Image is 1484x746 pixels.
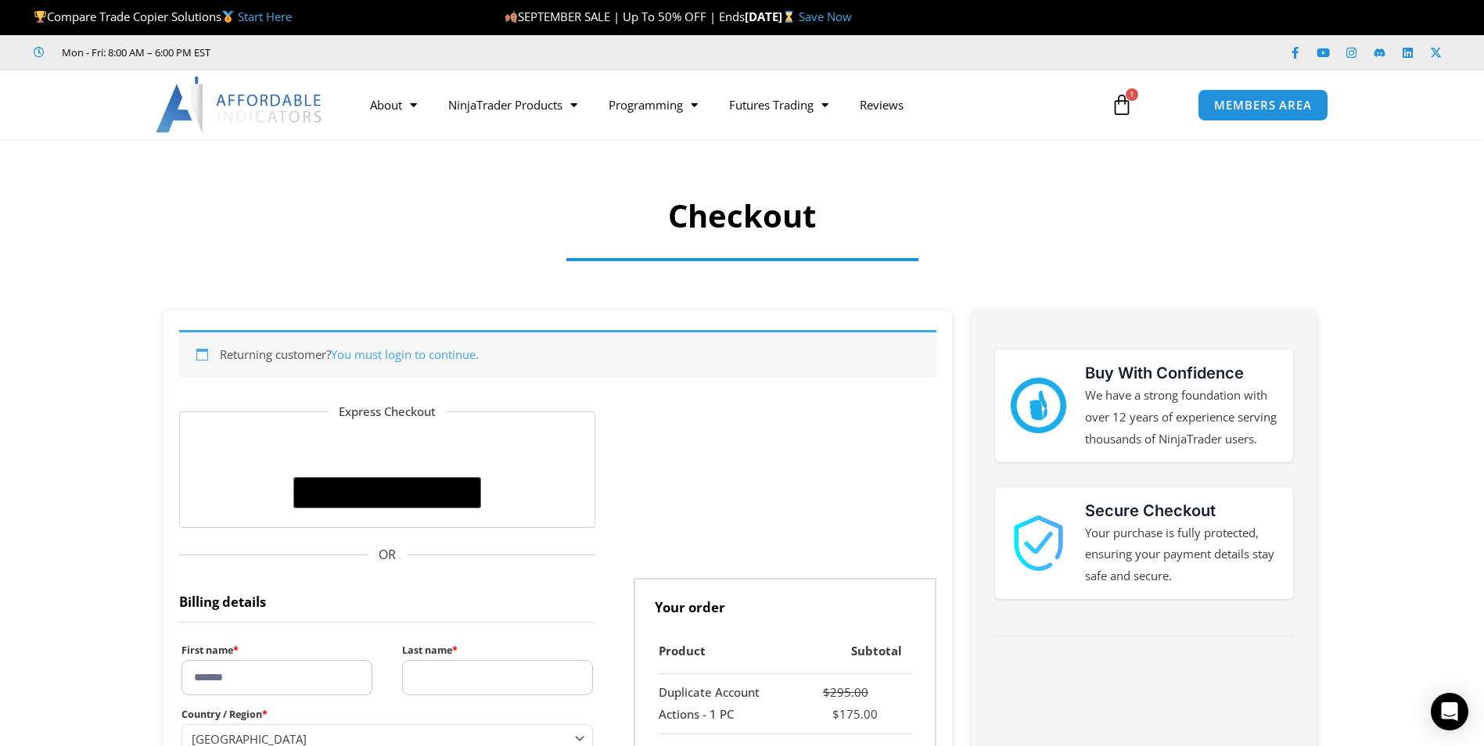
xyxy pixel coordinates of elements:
span: Compare Trade Copier Solutions [34,9,292,24]
span: MEMBERS AREA [1214,99,1312,111]
a: NinjaTrader Products [433,87,593,123]
a: MEMBERS AREA [1198,89,1328,121]
div: Returning customer? [179,330,936,378]
span: OR [179,543,596,567]
span: 1 [1126,88,1138,101]
th: Subtotal [794,629,911,674]
h3: Secure Checkout [1085,499,1277,522]
img: 🥇 [222,11,234,23]
span: Mon - Fri: 8:00 AM – 6:00 PM EST [58,43,210,62]
legend: Express Checkout [328,401,447,423]
span: SEPTEMBER SALE | Up To 50% OFF | Ends [505,9,745,24]
td: Duplicate Account Actions - 1 PC [659,674,795,734]
div: Open Intercom Messenger [1431,693,1468,730]
a: Programming [593,87,713,123]
a: Save Now [799,9,852,24]
label: Country / Region [181,705,594,724]
strong: [DATE] [745,9,799,24]
p: Your purchase is fully protected, ensuring your payment details stay safe and secure. [1085,522,1277,588]
p: We have a strong foundation with over 12 years of experience serving thousands of NinjaTrader users. [1085,385,1277,450]
iframe: Secure express checkout frame [290,432,484,472]
img: 🍂 [505,11,517,23]
span: $ [823,684,830,700]
img: ⌛ [783,11,795,23]
a: Futures Trading [713,87,844,123]
th: Product [659,629,795,674]
img: mark thumbs good 43913 | Affordable Indicators – NinjaTrader [1011,378,1066,433]
a: Reviews [844,87,919,123]
label: Last name [402,640,593,660]
bdi: 175.00 [832,706,878,722]
a: About [354,87,433,123]
bdi: 295.00 [823,684,868,700]
span: $ [832,706,839,722]
a: Start Here [238,9,292,24]
a: You must login to continue. [331,346,479,362]
h3: Buy With Confidence [1085,361,1277,385]
button: Buy with GPay [293,477,481,508]
nav: Menu [354,87,1093,123]
a: 1 [1087,82,1156,127]
img: 🏆 [34,11,46,23]
h1: Checkout [224,194,1260,238]
img: 1000913 | Affordable Indicators – NinjaTrader [1011,515,1066,571]
iframe: Customer reviews powered by Trustpilot [232,45,467,60]
h3: Your order [634,578,936,629]
label: First name [181,640,372,660]
img: LogoAI | Affordable Indicators – NinjaTrader [156,77,324,133]
h3: Billing details [179,578,596,622]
